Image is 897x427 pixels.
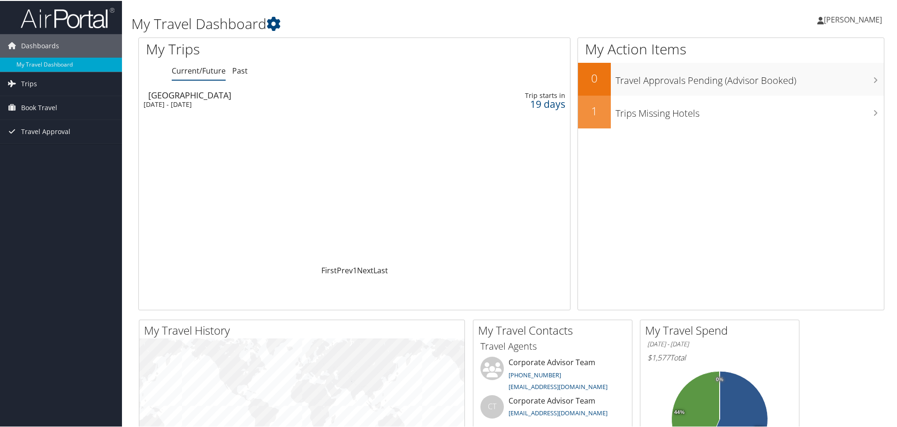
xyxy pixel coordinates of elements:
a: First [321,264,337,275]
a: Past [232,65,248,75]
h1: My Trips [146,38,383,58]
a: Prev [337,264,353,275]
h2: 0 [578,69,611,85]
a: Next [357,264,373,275]
h2: 1 [578,102,611,118]
span: Travel Approval [21,119,70,142]
div: Trip starts in [471,90,565,99]
a: Last [373,264,388,275]
h2: My Travel Contacts [478,322,632,337]
h3: Travel Agents [480,339,625,352]
h1: My Action Items [578,38,884,58]
div: CT [480,394,504,418]
h6: Total [647,352,792,362]
div: 19 days [471,99,565,107]
span: $1,577 [647,352,670,362]
img: airportal-logo.png [21,6,114,28]
h6: [DATE] - [DATE] [647,339,792,348]
a: 1 [353,264,357,275]
span: Book Travel [21,95,57,119]
a: 0Travel Approvals Pending (Advisor Booked) [578,62,884,95]
a: [PHONE_NUMBER] [509,370,561,378]
li: Corporate Advisor Team [476,356,630,394]
h3: Trips Missing Hotels [616,101,884,119]
h2: My Travel History [144,322,464,337]
span: [PERSON_NAME] [824,14,882,24]
span: Dashboards [21,33,59,57]
h3: Travel Approvals Pending (Advisor Booked) [616,68,884,86]
a: [EMAIL_ADDRESS][DOMAIN_NAME] [509,382,608,390]
tspan: 44% [674,409,684,414]
div: [GEOGRAPHIC_DATA] [148,90,419,98]
a: [PERSON_NAME] [817,5,891,33]
span: Trips [21,71,37,95]
li: Corporate Advisor Team [476,394,630,425]
a: [EMAIL_ADDRESS][DOMAIN_NAME] [509,408,608,416]
a: 1Trips Missing Hotels [578,95,884,127]
a: Current/Future [172,65,226,75]
h1: My Travel Dashboard [131,13,638,33]
tspan: 0% [716,376,723,382]
h2: My Travel Spend [645,322,799,337]
div: [DATE] - [DATE] [144,99,414,108]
